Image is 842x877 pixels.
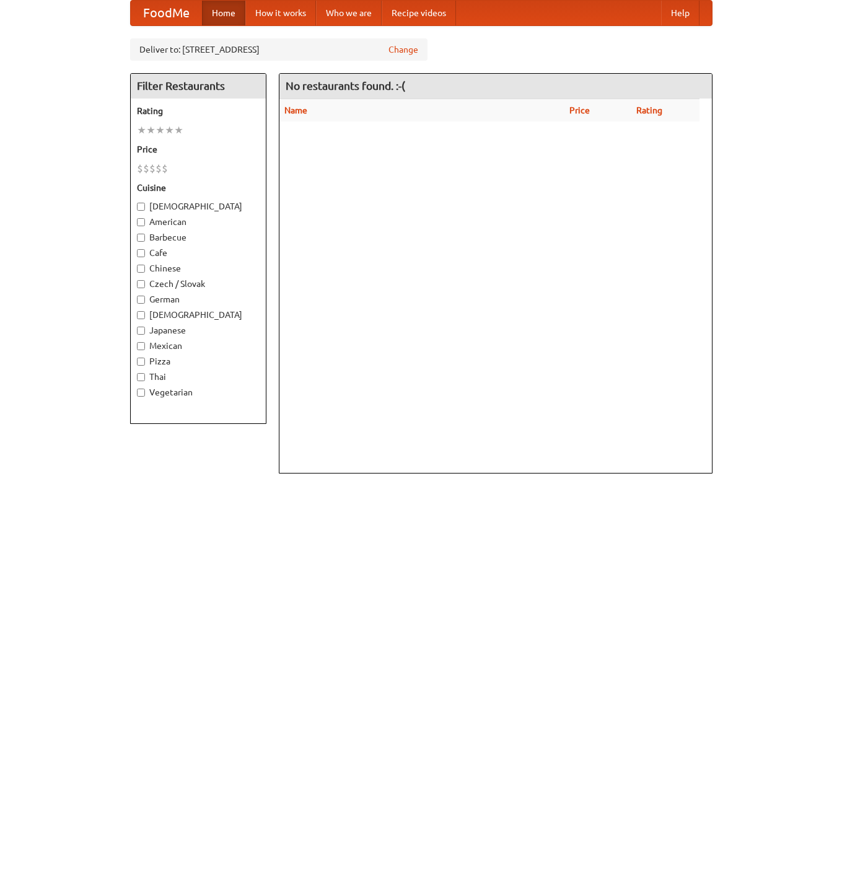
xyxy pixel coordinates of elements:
[661,1,699,25] a: Help
[162,162,168,175] li: $
[137,293,260,306] label: German
[137,143,260,156] h5: Price
[137,355,260,368] label: Pizza
[137,280,145,288] input: Czech / Slovak
[245,1,316,25] a: How it works
[137,265,145,273] input: Chinese
[156,123,165,137] li: ★
[382,1,456,25] a: Recipe videos
[137,324,260,337] label: Japanese
[131,1,202,25] a: FoodMe
[137,309,260,321] label: [DEMOGRAPHIC_DATA]
[137,358,145,366] input: Pizza
[388,43,418,56] a: Change
[137,342,145,350] input: Mexican
[137,311,145,319] input: [DEMOGRAPHIC_DATA]
[156,162,162,175] li: $
[137,162,143,175] li: $
[137,278,260,290] label: Czech / Slovak
[137,234,145,242] input: Barbecue
[137,373,145,381] input: Thai
[137,340,260,352] label: Mexican
[137,105,260,117] h5: Rating
[146,123,156,137] li: ★
[149,162,156,175] li: $
[137,262,260,275] label: Chinese
[286,80,405,92] ng-pluralize: No restaurants found. :-(
[137,389,145,397] input: Vegetarian
[202,1,245,25] a: Home
[165,123,174,137] li: ★
[137,218,145,226] input: American
[137,247,260,259] label: Cafe
[137,203,145,211] input: [DEMOGRAPHIC_DATA]
[131,74,266,99] h4: Filter Restaurants
[137,200,260,213] label: [DEMOGRAPHIC_DATA]
[284,105,307,115] a: Name
[137,231,260,244] label: Barbecue
[137,123,146,137] li: ★
[316,1,382,25] a: Who we are
[137,386,260,399] label: Vegetarian
[137,216,260,228] label: American
[137,249,145,257] input: Cafe
[137,182,260,194] h5: Cuisine
[137,296,145,304] input: German
[143,162,149,175] li: $
[137,371,260,383] label: Thai
[569,105,590,115] a: Price
[636,105,662,115] a: Rating
[174,123,183,137] li: ★
[130,38,428,61] div: Deliver to: [STREET_ADDRESS]
[137,327,145,335] input: Japanese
